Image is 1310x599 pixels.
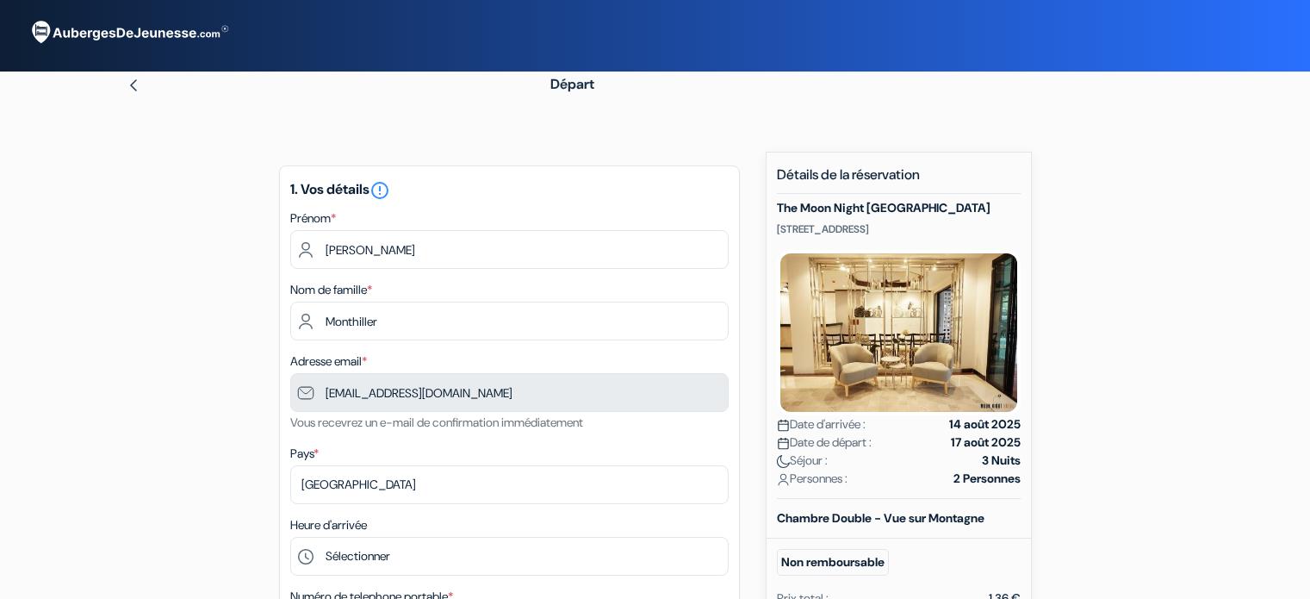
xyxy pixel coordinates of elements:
b: Chambre Double - Vue sur Montagne [777,510,984,526]
span: Départ [550,75,594,93]
strong: 17 août 2025 [951,434,1021,452]
a: error_outline [369,180,390,198]
img: left_arrow.svg [127,78,140,92]
span: Séjour : [777,452,828,470]
label: Pays [290,445,319,463]
label: Adresse email [290,353,367,371]
span: Date d'arrivée : [777,415,866,434]
h5: The Moon Night [GEOGRAPHIC_DATA] [777,201,1021,215]
img: user_icon.svg [777,473,790,486]
strong: 14 août 2025 [949,415,1021,434]
input: Entrez votre prénom [290,230,729,269]
img: AubergesDeJeunesse.com [21,9,236,56]
img: calendar.svg [777,419,790,432]
img: moon.svg [777,455,790,468]
h5: 1. Vos détails [290,180,729,201]
small: Vous recevrez un e-mail de confirmation immédiatement [290,415,583,430]
label: Heure d'arrivée [290,516,367,534]
img: calendar.svg [777,437,790,450]
input: Entrer adresse e-mail [290,373,729,412]
h5: Détails de la réservation [777,166,1021,194]
span: Date de départ : [777,434,872,452]
small: Non remboursable [777,549,889,576]
p: [STREET_ADDRESS] [777,222,1021,236]
strong: 3 Nuits [982,452,1021,470]
label: Nom de famille [290,281,372,299]
strong: 2 Personnes [953,470,1021,488]
input: Entrer le nom de famille [290,302,729,340]
label: Prénom [290,209,336,228]
span: Personnes : [777,470,847,488]
i: error_outline [369,180,390,201]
